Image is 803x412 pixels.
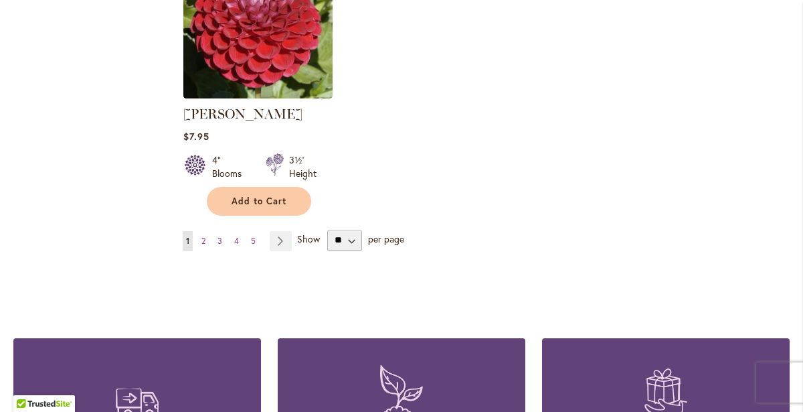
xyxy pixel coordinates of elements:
[214,231,226,251] a: 3
[198,231,209,251] a: 2
[297,232,320,245] span: Show
[234,236,239,246] span: 4
[207,187,311,216] button: Add to Cart
[183,130,209,143] span: $7.95
[232,196,286,207] span: Add to Cart
[201,236,205,246] span: 2
[10,364,48,402] iframe: Launch Accessibility Center
[231,231,242,251] a: 4
[217,236,222,246] span: 3
[289,153,317,180] div: 3½' Height
[186,236,189,246] span: 1
[248,231,259,251] a: 5
[251,236,256,246] span: 5
[212,153,250,180] div: 4" Blooms
[183,88,333,101] a: CORNEL
[183,106,302,122] a: [PERSON_NAME]
[368,232,404,245] span: per page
